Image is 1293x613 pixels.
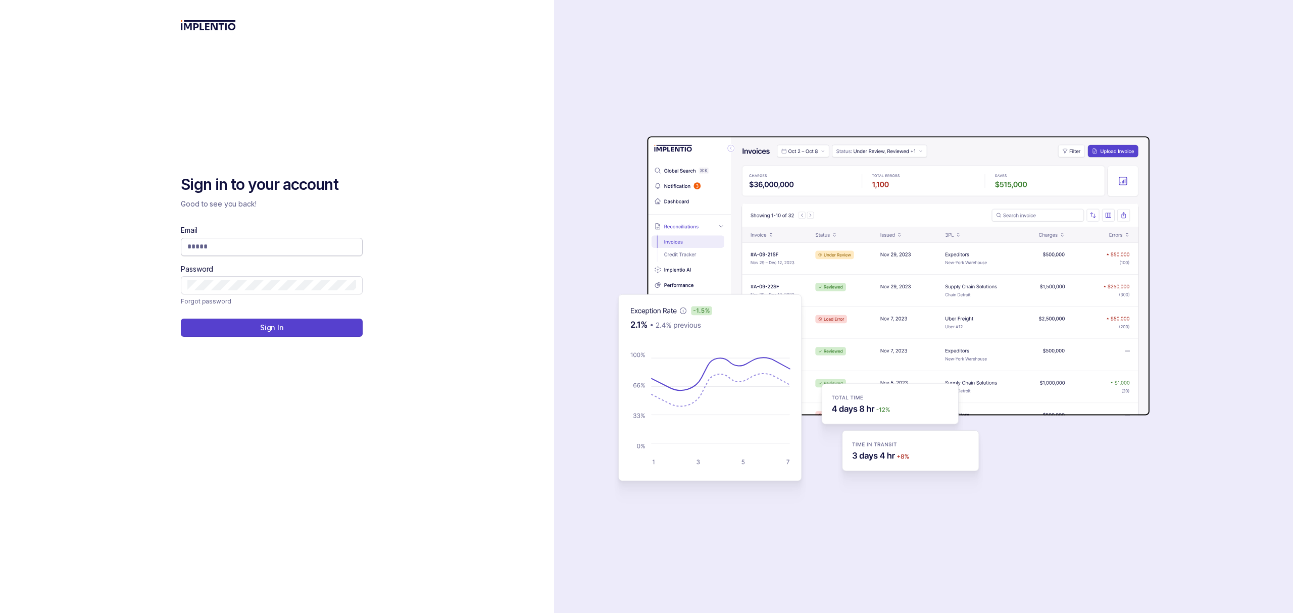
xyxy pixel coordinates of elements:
[181,319,363,337] button: Sign In
[181,296,231,306] p: Forgot password
[181,296,231,306] a: Link Forgot password
[181,225,197,235] label: Email
[181,264,213,274] label: Password
[181,20,236,30] img: logo
[181,199,363,209] p: Good to see you back!
[582,105,1153,508] img: signin-background.svg
[260,323,284,333] p: Sign In
[181,175,363,195] h2: Sign in to your account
